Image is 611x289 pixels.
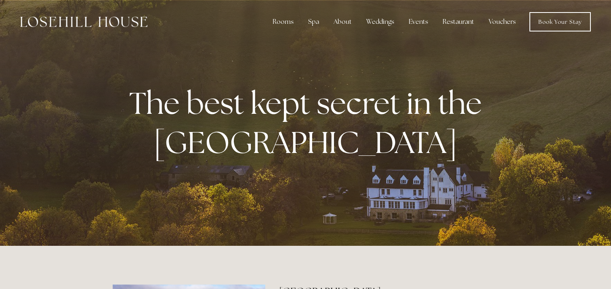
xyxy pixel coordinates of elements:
[360,14,401,30] div: Weddings
[302,14,325,30] div: Spa
[402,14,435,30] div: Events
[529,12,591,31] a: Book Your Stay
[129,83,488,162] strong: The best kept secret in the [GEOGRAPHIC_DATA]
[436,14,481,30] div: Restaurant
[266,14,300,30] div: Rooms
[20,17,147,27] img: Losehill House
[482,14,522,30] a: Vouchers
[327,14,358,30] div: About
